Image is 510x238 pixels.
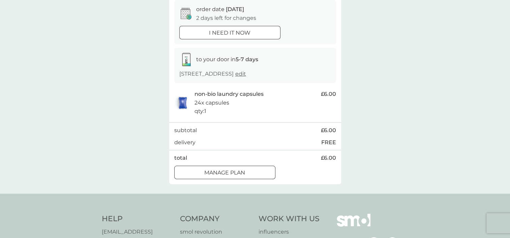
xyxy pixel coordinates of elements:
[337,214,370,237] img: smol
[259,228,320,236] a: influencers
[226,6,244,12] span: [DATE]
[180,214,252,224] h4: Company
[174,154,187,162] p: total
[321,138,336,147] p: FREE
[236,56,258,63] strong: 5-7 days
[194,90,264,98] p: non-bio laundry capsules
[179,70,246,78] p: [STREET_ADDRESS]
[196,14,256,23] p: 2 days left for changes
[235,71,246,77] a: edit
[259,214,320,224] h4: Work With Us
[196,56,258,63] span: to your door in
[174,126,197,135] p: subtotal
[174,166,275,179] button: Manage plan
[196,5,244,14] p: order date
[321,126,336,135] span: £6.00
[209,29,250,37] p: i need it now
[179,26,280,39] button: i need it now
[204,168,245,177] p: Manage plan
[321,154,336,162] span: £6.00
[194,107,206,116] p: qty : 1
[321,90,336,98] span: £6.00
[180,228,252,236] a: smol revolution
[174,138,196,147] p: delivery
[194,98,229,107] p: 24x capsules
[102,214,174,224] h4: Help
